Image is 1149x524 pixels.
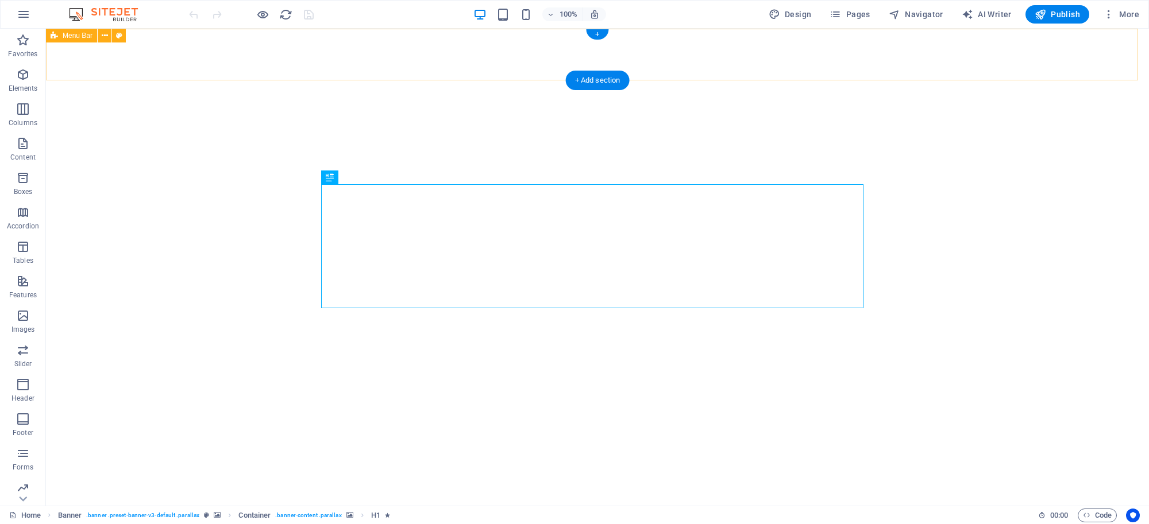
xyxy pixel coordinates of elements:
[86,509,199,522] span: . banner .preset-banner-v3-default .parallax
[63,32,92,39] span: Menu Bar
[1098,5,1144,24] button: More
[825,5,874,24] button: Pages
[1058,511,1060,519] span: :
[957,5,1016,24] button: AI Writer
[8,49,37,59] p: Favorites
[13,256,33,265] p: Tables
[7,222,39,231] p: Accordion
[764,5,816,24] div: Design (Ctrl+Alt+Y)
[769,9,812,20] span: Design
[1035,9,1080,20] span: Publish
[1103,9,1139,20] span: More
[1126,509,1140,522] button: Usercentrics
[884,5,948,24] button: Navigator
[9,84,38,93] p: Elements
[542,7,583,21] button: 100%
[1038,509,1069,522] h6: Session time
[256,7,269,21] button: Click here to leave preview mode and continue editing
[586,29,608,40] div: +
[9,118,37,127] p: Columns
[11,394,34,403] p: Header
[214,512,221,518] i: This element contains a background
[1050,509,1068,522] span: 00 00
[11,325,35,334] p: Images
[962,9,1012,20] span: AI Writer
[275,509,341,522] span: . banner-content .parallax
[14,187,33,196] p: Boxes
[238,509,271,522] span: Click to select. Double-click to edit
[66,7,152,21] img: Editor Logo
[371,509,380,522] span: Click to select. Double-click to edit
[764,5,816,24] button: Design
[279,8,292,21] i: Reload page
[830,9,870,20] span: Pages
[14,359,32,368] p: Slider
[10,153,36,162] p: Content
[204,512,209,518] i: This element is a customizable preset
[9,290,37,300] p: Features
[13,428,33,437] p: Footer
[1078,509,1117,522] button: Code
[9,509,41,522] a: Click to cancel selection. Double-click to open Pages
[1083,509,1112,522] span: Code
[1025,5,1089,24] button: Publish
[889,9,943,20] span: Navigator
[13,463,33,472] p: Forms
[385,512,390,518] i: Element contains an animation
[589,9,600,20] i: On resize automatically adjust zoom level to fit chosen device.
[560,7,578,21] h6: 100%
[346,512,353,518] i: This element contains a background
[279,7,292,21] button: reload
[566,71,630,90] div: + Add section
[58,509,82,522] span: Click to select. Double-click to edit
[58,509,391,522] nav: breadcrumb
